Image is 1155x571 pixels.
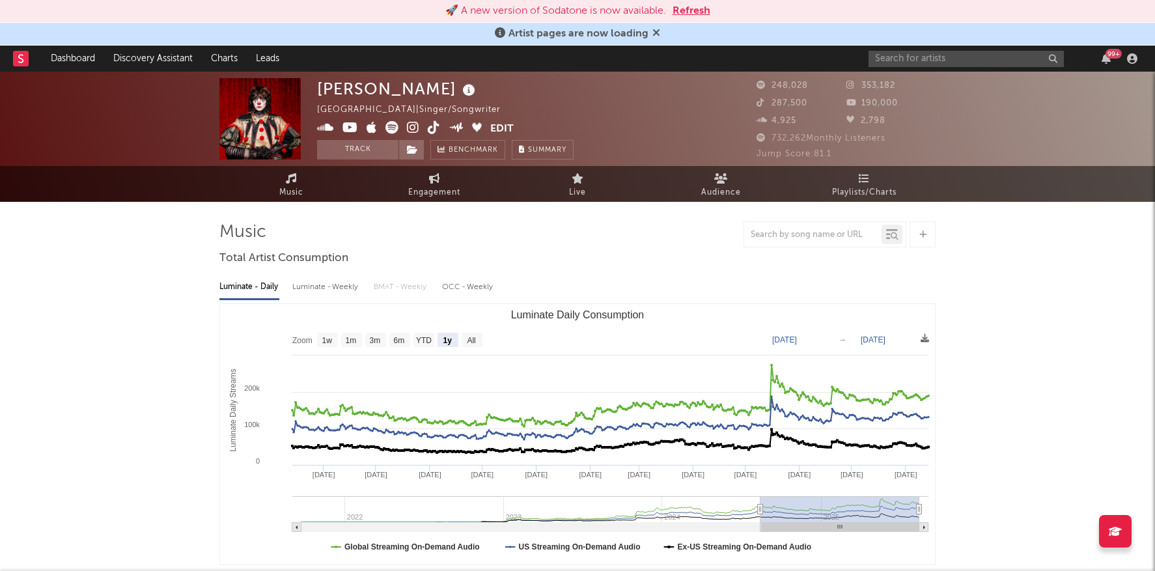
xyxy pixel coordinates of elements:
text: All [467,336,475,345]
div: 🚀 A new version of Sodatone is now available. [445,3,666,19]
a: Engagement [363,166,506,202]
span: 190,000 [846,99,898,107]
span: 732,262 Monthly Listeners [757,134,885,143]
div: OCC - Weekly [442,276,494,298]
a: Live [506,166,649,202]
button: 99+ [1102,53,1111,64]
a: Dashboard [42,46,104,72]
a: Benchmark [430,140,505,160]
text: Luminate Daily Streams [229,369,238,451]
text: [DATE] [365,471,387,479]
text: 100k [244,421,260,428]
span: Dismiss [652,29,660,39]
a: Charts [202,46,247,72]
svg: Luminate Daily Consumption [220,304,935,564]
text: [DATE] [788,471,811,479]
span: Playlists/Charts [832,185,897,201]
a: Playlists/Charts [792,166,936,202]
text: 1w [322,336,333,345]
span: Artist pages are now loading [508,29,648,39]
div: [PERSON_NAME] [317,78,479,100]
span: 4,925 [757,117,796,125]
text: US Streaming On-Demand Audio [519,542,641,551]
button: Edit [490,121,514,137]
input: Search by song name or URL [744,230,882,240]
text: [DATE] [525,471,548,479]
div: [GEOGRAPHIC_DATA] | Singer/Songwriter [317,102,516,118]
text: 3m [370,336,381,345]
text: Zoom [292,336,313,345]
button: Summary [512,140,574,160]
span: Live [569,185,586,201]
span: Benchmark [449,143,498,158]
text: Global Streaming On-Demand Audio [344,542,480,551]
text: [DATE] [313,471,335,479]
text: [DATE] [419,471,441,479]
text: [DATE] [861,335,885,344]
text: 1y [443,336,452,345]
text: Luminate Daily Consumption [511,309,645,320]
text: [DATE] [471,471,494,479]
span: Total Artist Consumption [219,251,348,266]
div: 99 + [1106,49,1122,59]
span: Audience [701,185,741,201]
span: 248,028 [757,81,808,90]
a: Music [219,166,363,202]
text: [DATE] [682,471,704,479]
text: [DATE] [772,335,797,344]
button: Refresh [673,3,710,19]
text: [DATE] [841,471,863,479]
span: 353,182 [846,81,895,90]
span: Jump Score: 81.1 [757,150,831,158]
div: Luminate - Weekly [292,276,361,298]
span: 2,798 [846,117,885,125]
a: Leads [247,46,288,72]
span: Engagement [408,185,460,201]
span: Summary [528,146,566,154]
text: 1m [346,336,357,345]
text: [DATE] [734,471,757,479]
text: 6m [394,336,405,345]
text: [DATE] [579,471,602,479]
input: Search for artists [869,51,1064,67]
text: [DATE] [895,471,917,479]
text: 0 [256,457,260,465]
a: Discovery Assistant [104,46,202,72]
text: 200k [244,384,260,392]
button: Track [317,140,398,160]
text: YTD [416,336,432,345]
span: 287,500 [757,99,807,107]
a: Audience [649,166,792,202]
text: → [839,335,846,344]
text: [DATE] [628,471,650,479]
span: Music [279,185,303,201]
text: Ex-US Streaming On-Demand Audio [678,542,812,551]
div: Luminate - Daily [219,276,279,298]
